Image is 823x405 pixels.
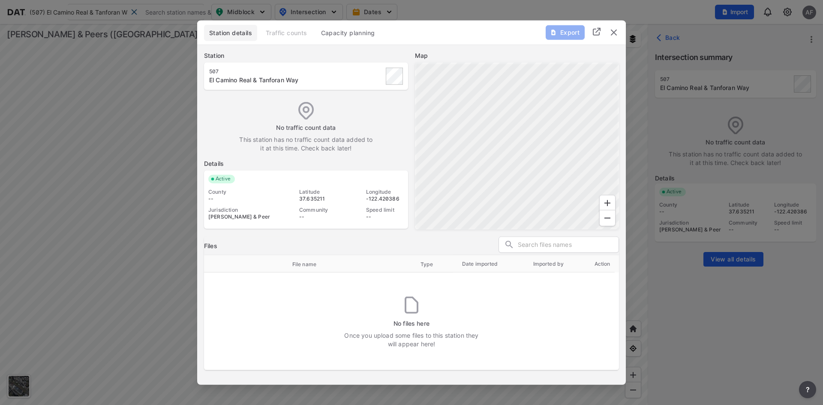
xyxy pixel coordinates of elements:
div: -- [208,195,270,202]
div: El Camino Real & Tanforan Way [209,75,340,84]
div: Speed limit [366,206,404,213]
label: This station has no traffic count data added to it at this time. Check back later! [237,135,375,152]
div: [PERSON_NAME] & Peers [208,213,270,220]
label: Map [415,51,619,60]
div: Jurisdiction [208,206,270,213]
div: -- [366,213,404,220]
svg: Zoom In [602,198,613,208]
svg: Zoom Out [602,213,613,223]
div: Longitude [366,188,404,195]
div: 37.635211 [299,195,337,202]
label: No traffic count data [218,123,394,132]
span: Type [421,260,444,268]
label: Station [204,51,408,60]
label: Details [204,159,408,168]
span: File name [292,260,327,268]
div: Latitude [299,188,337,195]
th: Action [590,255,615,272]
div: -122.420386 [366,195,404,202]
img: full_screen.b7bf9a36.svg [592,27,602,37]
div: 507 [209,68,340,75]
div: Community [299,206,337,213]
th: Imported by [507,255,590,272]
th: Date imported [453,255,507,272]
span: Station details [209,28,252,37]
div: Zoom Out [599,210,616,226]
img: empty_data_icon.ba3c769f.svg [298,102,314,119]
input: Search files names [518,238,619,251]
label: No files here [228,319,595,328]
img: no_files.b16494d0.svg [405,297,418,314]
img: close.efbf2170.svg [609,27,619,37]
button: delete [609,27,619,37]
div: -- [299,213,337,220]
div: County [208,188,270,195]
div: basic tabs example [204,24,619,41]
label: Once you upload some files to this station they will appear here! [343,331,480,348]
h3: Files [204,241,217,250]
div: Zoom In [599,195,616,211]
span: ? [804,384,811,395]
button: more [799,381,816,398]
span: Capacity planning [321,28,375,37]
span: Active [212,174,235,183]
